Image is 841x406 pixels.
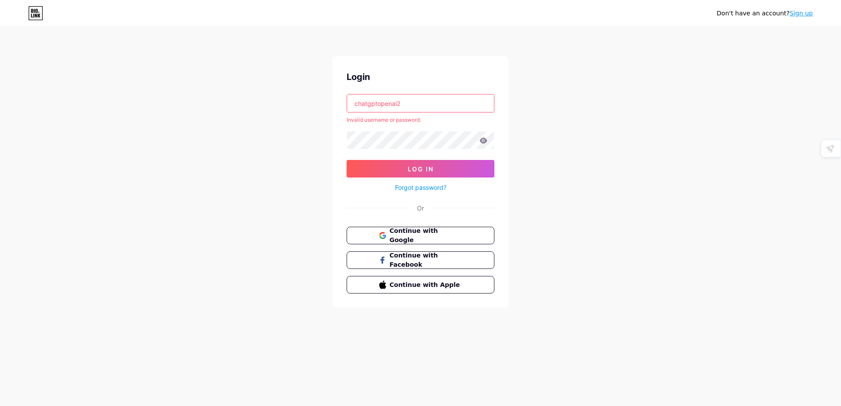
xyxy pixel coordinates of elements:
[347,276,494,294] button: Continue with Apple
[347,251,494,269] button: Continue with Facebook
[347,94,494,112] input: Username
[347,116,494,124] div: Invalid username or password.
[390,251,462,269] span: Continue with Facebook
[390,226,462,245] span: Continue with Google
[717,9,813,18] div: Don't have an account?
[408,165,434,173] span: Log In
[417,203,424,213] div: Or
[347,160,494,178] button: Log In
[347,70,494,83] div: Login
[390,280,462,290] span: Continue with Apple
[395,183,446,192] a: Forgot password?
[347,227,494,244] button: Continue with Google
[790,10,813,17] a: Sign up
